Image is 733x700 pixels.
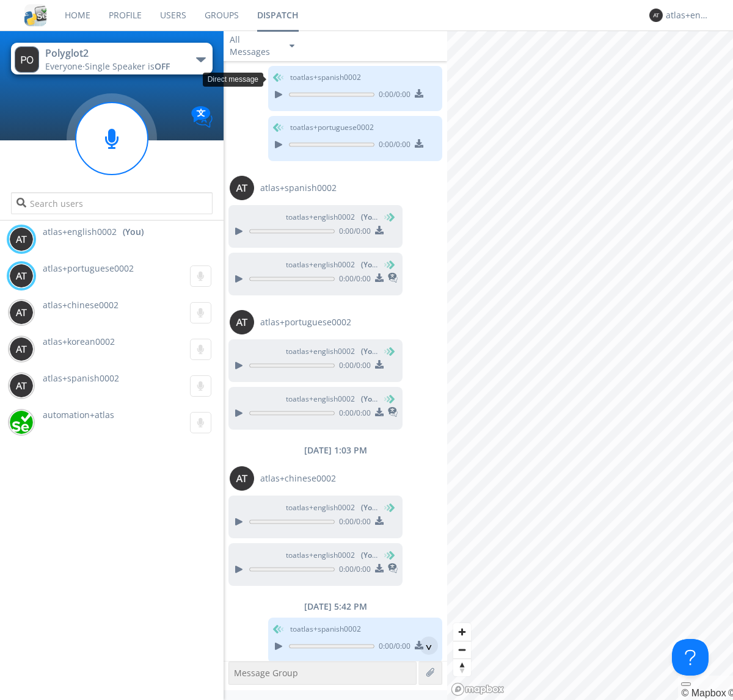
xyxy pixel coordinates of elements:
span: Direct message [208,75,258,84]
img: 373638.png [230,310,254,334]
img: 373638.png [9,264,34,288]
span: (You) [361,212,379,222]
span: atlas+portuguese0002 [260,316,351,328]
button: Zoom out [453,641,471,659]
span: to atlas+english0002 [286,259,377,270]
img: download media button [375,226,384,234]
button: Polyglot2Everyone·Single Speaker isOFF [11,43,212,74]
span: to atlas+spanish0002 [290,624,361,635]
img: download media button [375,564,384,572]
span: atlas+korean0002 [43,336,115,347]
img: cddb5a64eb264b2086981ab96f4c1ba7 [24,4,46,26]
img: translated-message [388,273,398,283]
img: download media button [415,641,423,649]
span: (You) [361,502,379,513]
img: 373638.png [15,46,39,73]
span: (You) [361,394,379,404]
span: This is a translated message [388,561,398,577]
span: to atlas+english0002 [286,502,377,513]
span: 0:00 / 0:00 [335,273,371,287]
span: to atlas+portuguese0002 [290,122,374,133]
div: Polyglot2 [45,46,183,60]
img: 373638.png [649,9,663,22]
img: translated-message [388,407,398,417]
img: translated-message [388,563,398,573]
button: Toggle attribution [681,682,691,686]
img: 373638.png [230,466,254,491]
span: atlas+english0002 [43,226,117,238]
span: OFF [155,60,170,72]
span: (You) [361,346,379,356]
span: atlas+portuguese0002 [43,262,134,274]
img: download media button [375,408,384,416]
span: to atlas+english0002 [286,346,377,357]
img: download media button [375,516,384,525]
a: Mapbox [681,688,726,698]
img: 373638.png [9,227,34,251]
span: 0:00 / 0:00 [374,641,410,654]
img: download media button [375,273,384,282]
img: download media button [415,89,423,98]
span: 0:00 / 0:00 [335,564,371,577]
img: caret-down-sm.svg [290,45,294,48]
button: Zoom in [453,623,471,641]
span: to atlas+english0002 [286,394,377,405]
span: 0:00 / 0:00 [335,408,371,421]
span: to atlas+english0002 [286,550,377,561]
div: [DATE] 5:42 PM [224,601,447,613]
span: atlas+spanish0002 [260,182,337,194]
span: atlas+chinese0002 [43,299,119,311]
img: d2d01cd9b4174d08988066c6d424eccd [9,410,34,435]
span: (You) [361,550,379,560]
div: [DATE] 1:03 PM [224,444,447,456]
span: 0:00 / 0:00 [335,226,371,239]
img: download media button [415,139,423,148]
span: 0:00 / 0:00 [335,516,371,530]
span: to atlas+spanish0002 [290,72,361,83]
iframe: Toggle Customer Support [672,639,709,676]
div: ^ [420,637,438,655]
div: (You) [123,226,144,238]
span: to atlas+english0002 [286,212,377,223]
span: 0:00 / 0:00 [335,360,371,373]
span: 0:00 / 0:00 [374,89,410,103]
span: atlas+chinese0002 [260,472,336,485]
span: (You) [361,259,379,270]
img: 373638.png [9,373,34,398]
img: 373638.png [230,176,254,200]
input: Search users [11,192,212,214]
span: 0:00 / 0:00 [374,139,410,153]
div: Everyone · [45,60,183,73]
span: This is a translated message [388,405,398,421]
span: atlas+spanish0002 [43,372,119,384]
span: Zoom out [453,641,471,659]
img: download media button [375,360,384,369]
span: This is a translated message [388,271,398,287]
span: Single Speaker is [85,60,170,72]
div: All Messages [230,34,279,58]
a: Mapbox logo [451,682,505,696]
img: Translation enabled [191,106,213,128]
button: Reset bearing to north [453,659,471,676]
span: automation+atlas [43,409,114,420]
img: 373638.png [9,337,34,361]
img: 373638.png [9,300,34,325]
div: atlas+english0002 [666,9,712,21]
